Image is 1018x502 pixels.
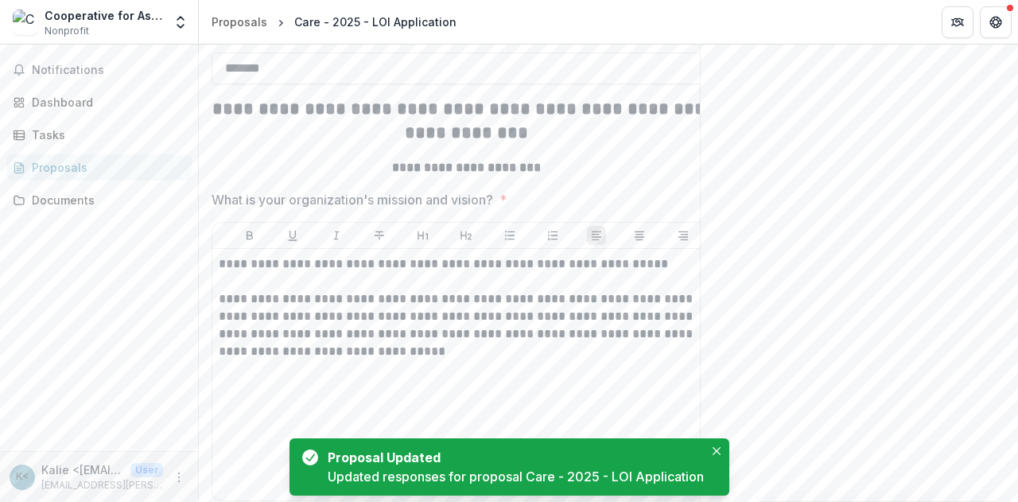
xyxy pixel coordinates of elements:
[6,187,192,213] a: Documents
[294,14,457,30] div: Care - 2025 - LOI Application
[674,226,693,245] button: Align Right
[212,190,493,209] p: What is your organization's mission and vision?
[6,154,192,181] a: Proposals
[6,57,192,83] button: Notifications
[41,461,124,478] p: Kalie <[EMAIL_ADDRESS][PERSON_NAME][DOMAIN_NAME]>
[283,226,302,245] button: Underline
[205,10,463,33] nav: breadcrumb
[457,226,476,245] button: Heading 2
[240,226,259,245] button: Bold
[205,10,274,33] a: Proposals
[169,468,188,487] button: More
[169,6,192,38] button: Open entity switcher
[543,226,562,245] button: Ordered List
[327,226,346,245] button: Italicize
[41,478,163,492] p: [EMAIL_ADDRESS][PERSON_NAME][DOMAIN_NAME]
[942,6,973,38] button: Partners
[587,226,606,245] button: Align Left
[13,10,38,35] img: Cooperative for Assistance and Relief Everywhere, Inc.
[32,64,185,77] span: Notifications
[32,192,179,208] div: Documents
[6,122,192,148] a: Tasks
[45,24,89,38] span: Nonprofit
[16,472,29,482] div: Kalie <kalie.lasiter@care.org>
[130,463,163,477] p: User
[32,159,179,176] div: Proposals
[328,467,704,486] div: Updated responses for proposal Care - 2025 - LOI Application
[980,6,1012,38] button: Get Help
[212,14,267,30] div: Proposals
[707,442,726,461] button: Close
[414,226,433,245] button: Heading 1
[630,226,649,245] button: Align Center
[32,94,179,111] div: Dashboard
[500,226,519,245] button: Bullet List
[32,126,179,143] div: Tasks
[370,226,389,245] button: Strike
[328,448,697,467] div: Proposal Updated
[45,7,163,24] div: Cooperative for Assistance and Relief Everywhere, Inc.
[6,89,192,115] a: Dashboard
